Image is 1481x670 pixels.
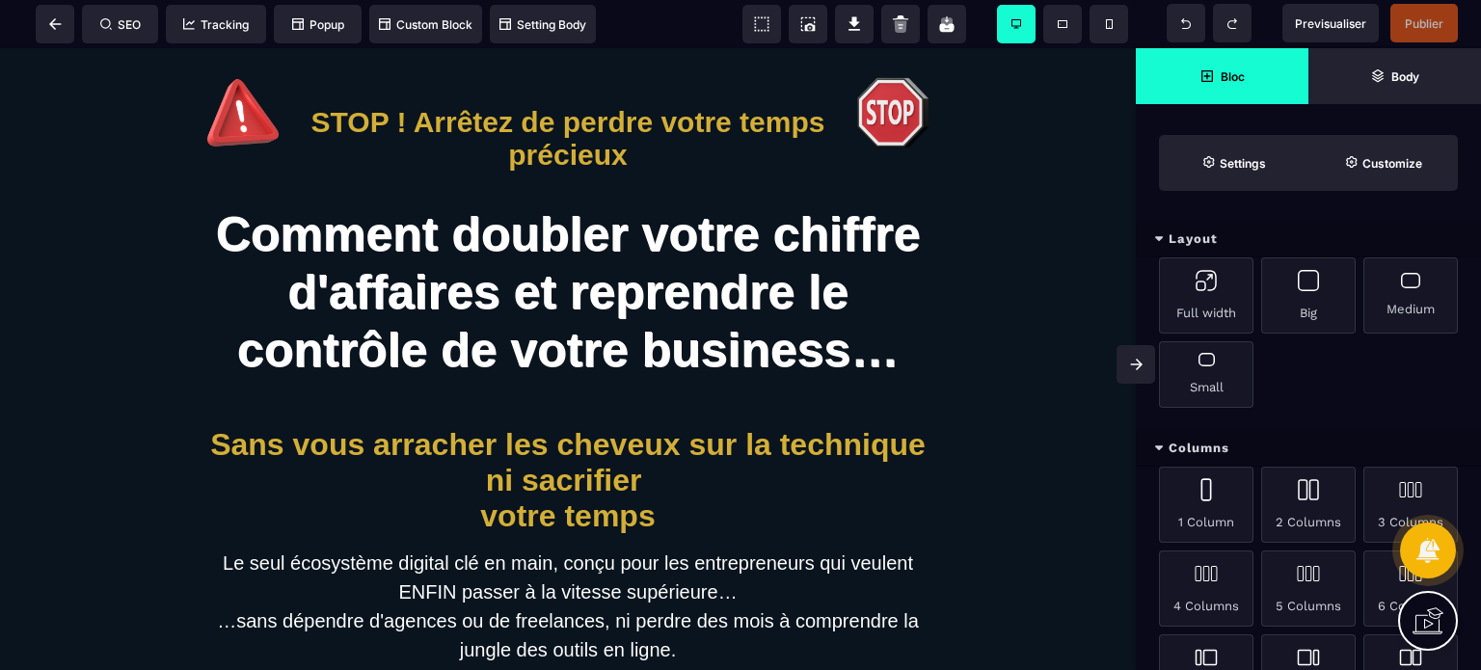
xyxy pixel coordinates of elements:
div: 4 Columns [1159,550,1253,627]
span: Open Blocks [1136,48,1308,104]
div: 1 Column [1159,467,1253,543]
div: Columns [1136,431,1481,467]
strong: Bloc [1221,69,1245,84]
span: Tracking [183,17,249,32]
h2: Sans vous arracher les cheveux sur la technique ni sacrifier votre temps [193,369,943,496]
span: Custom Block [379,17,472,32]
span: Setting Body [499,17,586,32]
span: Preview [1282,4,1379,42]
div: Small [1159,341,1253,408]
span: Previsualiser [1295,16,1366,31]
span: Open Style Manager [1308,135,1458,191]
span: Screenshot [789,5,827,43]
span: View components [742,5,781,43]
h1: STOP ! Arrêtez de perdre votre temps précieux [279,48,856,133]
span: Open Layer Manager [1308,48,1481,104]
text: Le seul écosystème digital clé en main, conçu pour les entrepreneurs qui veulent ENFIN passer à l... [193,496,943,621]
div: Full width [1159,257,1253,334]
strong: Settings [1220,156,1266,171]
span: SEO [100,17,141,32]
div: 3 Columns [1363,467,1458,543]
div: Big [1261,257,1356,334]
span: Popup [292,17,344,32]
img: 34823da60d611efccee08246b467d729_stop_image_gauche.png [207,29,279,100]
img: f5856d5f7dec2b05a428eaf053b7c31b_stop_image_droite.png [857,29,929,100]
span: Settings [1159,135,1308,191]
div: Medium [1363,257,1458,334]
div: 2 Columns [1261,467,1356,543]
h1: Comment doubler votre chiffre d'affaires et reprendre le contrôle de votre business… [193,147,943,340]
div: 6 Columns [1363,550,1458,627]
div: Layout [1136,222,1481,257]
strong: Body [1391,69,1419,84]
span: Publier [1405,16,1443,31]
div: 5 Columns [1261,550,1356,627]
strong: Customize [1362,156,1422,171]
